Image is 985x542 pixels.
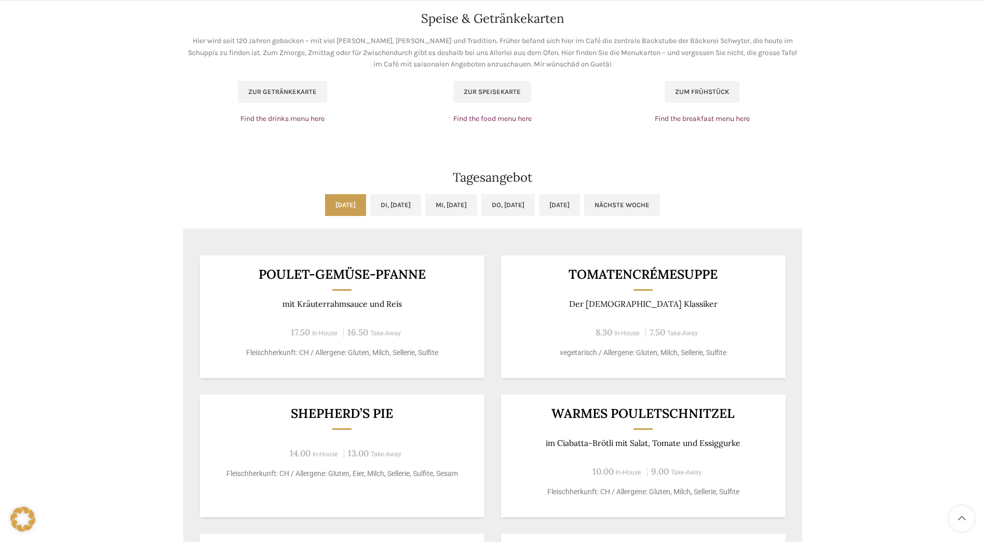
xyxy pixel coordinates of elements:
a: Find the food menu here [453,114,532,123]
span: In-House [614,330,640,337]
a: Scroll to top button [949,506,975,532]
p: im Ciabatta-Brötli mit Salat, Tomate und Essiggurke [514,438,773,448]
h2: Speise & Getränkekarten [183,12,802,25]
a: Find the drinks menu here [240,114,325,123]
h3: Tomatencrémesuppe [514,268,773,281]
span: In-House [616,469,641,476]
p: Fleischherkunft: CH / Allergene: Gluten, Milch, Sellerie, Sulfite [514,486,773,497]
a: Zum Frühstück [665,81,739,103]
span: 13.00 [348,448,369,459]
a: Nächste Woche [584,194,660,216]
p: vegetarisch / Allergene: Gluten, Milch, Sellerie, Sulfite [514,347,773,358]
h3: Poulet-Gemüse-Pfanne [212,268,471,281]
a: Di, [DATE] [370,194,421,216]
span: In-House [312,330,338,337]
span: 14.00 [290,448,311,459]
h2: Tagesangebot [183,171,802,184]
p: Hier wird seit 120 Jahren gebacken – mit viel [PERSON_NAME], [PERSON_NAME] und Tradition. Früher ... [183,35,802,70]
p: Fleischherkunft: CH / Allergene: Gluten, Milch, Sellerie, Sulfite [212,347,471,358]
h3: Shepherd’s Pie [212,407,471,420]
span: Zur Getränkekarte [248,88,317,96]
span: 17.50 [291,327,310,338]
a: [DATE] [325,194,366,216]
span: Zum Frühstück [675,88,729,96]
p: mit Kräuterrahmsauce und Reis [212,299,471,309]
h3: Warmes Pouletschnitzel [514,407,773,420]
a: Do, [DATE] [481,194,535,216]
span: Take-Away [371,451,401,458]
span: 7.50 [650,327,665,338]
a: Mi, [DATE] [425,194,477,216]
a: Zur Speisekarte [453,81,531,103]
span: 9.00 [651,466,669,477]
a: [DATE] [539,194,580,216]
span: Take-Away [370,330,401,337]
span: 16.50 [347,327,368,338]
span: Zur Speisekarte [464,88,521,96]
p: Fleischherkunft: CH / Allergene: Gluten, Eier, Milch, Sellerie, Sulfite, Sesam [212,468,471,479]
span: Take-Away [671,469,701,476]
a: Find the breakfast menu here [655,114,750,123]
span: Take-Away [667,330,698,337]
span: 10.00 [592,466,614,477]
span: In-House [313,451,338,458]
a: Zur Getränkekarte [238,81,327,103]
span: 8.30 [596,327,612,338]
p: Der [DEMOGRAPHIC_DATA] Klassiker [514,299,773,309]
